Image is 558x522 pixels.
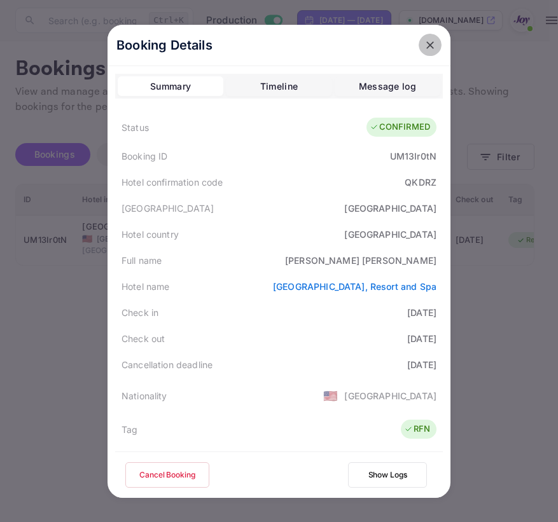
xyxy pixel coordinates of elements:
div: UM13Ir0tN [390,149,436,163]
div: Nationality [122,389,167,402]
div: Timeline [260,79,298,94]
div: [GEOGRAPHIC_DATA] [344,389,436,402]
button: Show Logs [348,462,427,488]
div: Hotel name [122,280,170,293]
div: RFN [404,423,430,436]
button: Summary [118,76,223,97]
button: Message log [335,76,440,97]
div: Booking ID [122,149,168,163]
div: Status [122,121,149,134]
div: [GEOGRAPHIC_DATA] [344,228,436,241]
button: Cancel Booking [125,462,209,488]
div: [DATE] [407,332,436,345]
div: Hotel confirmation code [122,175,223,189]
div: Cancellation deadline [122,358,213,371]
div: [PERSON_NAME] [PERSON_NAME] [285,254,436,267]
a: [GEOGRAPHIC_DATA], Resort and Spa [273,281,436,292]
div: Tag [122,423,137,436]
p: Booking Details [116,36,213,55]
div: CONFIRMED [370,121,430,134]
div: QKDRZ [405,175,436,189]
div: Full name [122,254,162,267]
button: Timeline [226,76,331,97]
div: Check in [122,306,158,319]
button: close [419,34,442,57]
div: [GEOGRAPHIC_DATA] [344,202,436,215]
div: Hotel country [122,228,179,241]
div: Check out [122,332,165,345]
div: [DATE] [407,306,436,319]
div: Summary [150,79,191,94]
div: [GEOGRAPHIC_DATA] [122,202,214,215]
div: Message log [359,79,416,94]
div: [DATE] [407,358,436,371]
span: United States [323,384,338,407]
